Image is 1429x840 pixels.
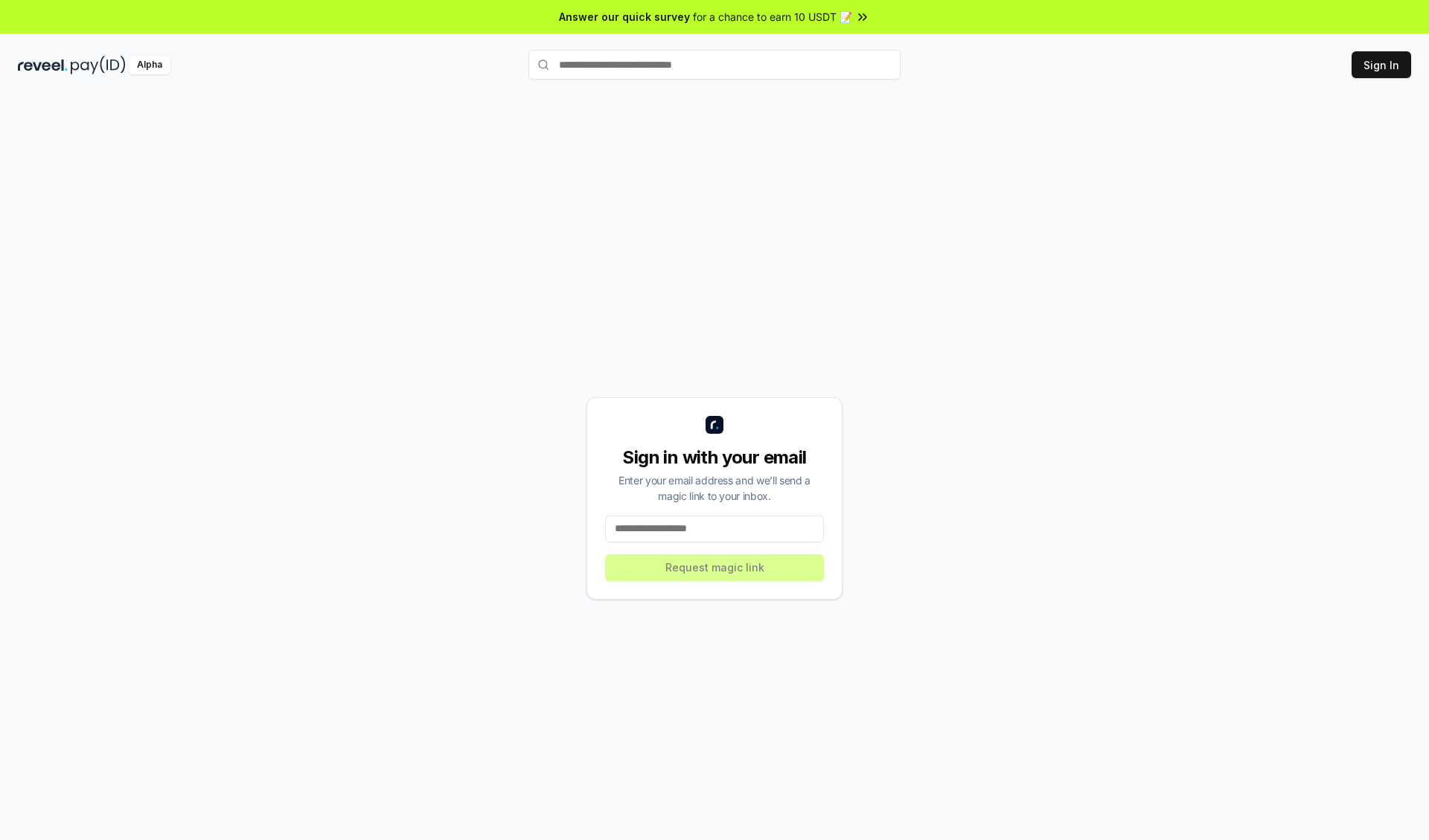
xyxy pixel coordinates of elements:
img: pay_id [71,56,126,74]
div: Sign in with your email [605,446,824,469]
div: Alpha [129,56,170,74]
span: Answer our quick survey [559,9,690,25]
span: for a chance to earn 10 USDT 📝 [693,9,852,25]
img: reveel_dark [18,56,68,74]
img: logo_small [706,416,723,434]
button: Sign In [1352,51,1411,78]
div: Enter your email address and we’ll send a magic link to your inbox. [605,472,824,504]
